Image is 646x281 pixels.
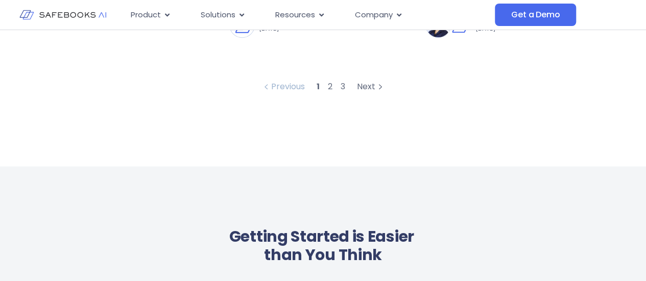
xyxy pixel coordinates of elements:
span: Resources [275,9,315,21]
div: Next [357,81,386,93]
div: Previous [261,81,305,93]
a: Next [349,81,393,93]
a: 2 [328,81,332,92]
h6: Getting Started is Easier than You Think [229,227,417,264]
p: [DATE] [475,24,581,33]
nav: Menu [123,5,495,25]
span: Get a Demo [511,10,560,20]
span: Company [355,9,393,21]
span: Solutions [201,9,235,21]
p: [DATE] [259,24,299,33]
span: Product [131,9,161,21]
div: Menu Toggle [123,5,495,25]
a: 3 [341,81,345,92]
a: Get a Demo [495,4,576,26]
